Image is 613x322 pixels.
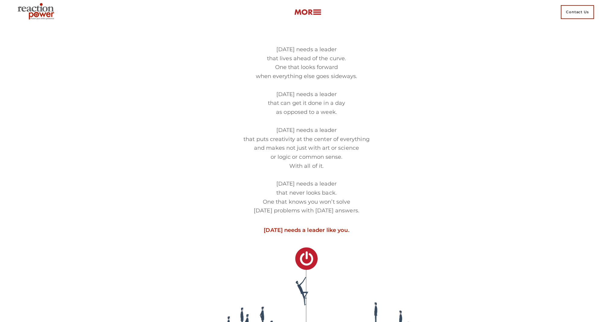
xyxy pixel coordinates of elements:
[193,90,420,117] p: [DATE] needs a leader that can get it done in a day as opposed to a week.
[193,180,420,215] p: [DATE] needs a leader that never looks back. One that knows you won’t solve [DATE] problems with ...
[294,9,321,16] img: more-btn.png
[193,126,420,170] p: [DATE] needs a leader that puts creativity at the center of everything and makes not just with ar...
[193,45,420,81] p: [DATE] needs a leader that lives ahead of the curve. One that looks forward when everything else ...
[15,1,59,23] img: Executive Branding | Personal Branding Agency
[180,226,433,235] p: [DATE] needs a leader like you.
[561,5,594,19] span: Contact Us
